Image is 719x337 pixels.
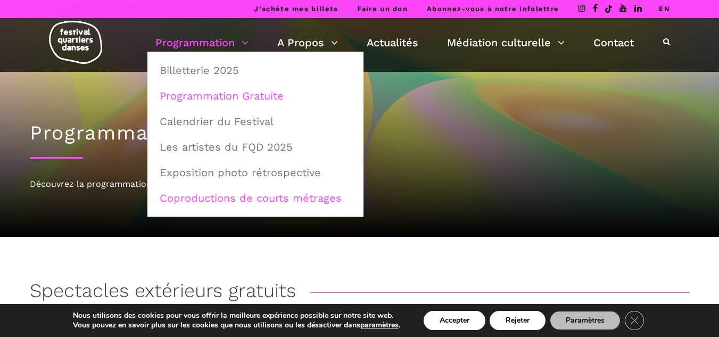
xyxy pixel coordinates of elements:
a: Abonnez-vous à notre infolettre [427,5,559,13]
a: Exposition photo rétrospective [153,160,358,185]
p: Nous utilisons des cookies pour vous offrir la meilleure expérience possible sur notre site web. [73,311,400,320]
h1: Programmation gratuite 2025 [30,121,690,145]
a: Calendrier du Festival [153,109,358,134]
button: paramètres [360,320,399,330]
a: Les artistes du FQD 2025 [153,135,358,159]
a: A Propos [277,34,338,52]
a: Actualités [367,34,418,52]
button: Accepter [424,311,485,330]
button: Rejeter [490,311,546,330]
button: Paramètres [550,311,621,330]
a: Programmation Gratuite [153,84,358,108]
div: Découvrez la programmation 2025 du Festival Quartiers Danses ! [30,177,690,191]
a: Faire un don [357,5,408,13]
h3: Spectacles extérieurs gratuits [30,280,296,306]
a: Médiation culturelle [447,34,565,52]
a: Billetterie 2025 [153,58,358,83]
p: Vous pouvez en savoir plus sur les cookies que nous utilisons ou les désactiver dans . [73,320,400,330]
a: Coproductions de courts métrages [153,186,358,210]
a: Programmation [155,34,249,52]
a: J’achète mes billets [254,5,338,13]
img: logo-fqd-med [49,21,102,64]
a: EN [659,5,670,13]
button: Close GDPR Cookie Banner [625,311,644,330]
a: Contact [593,34,634,52]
